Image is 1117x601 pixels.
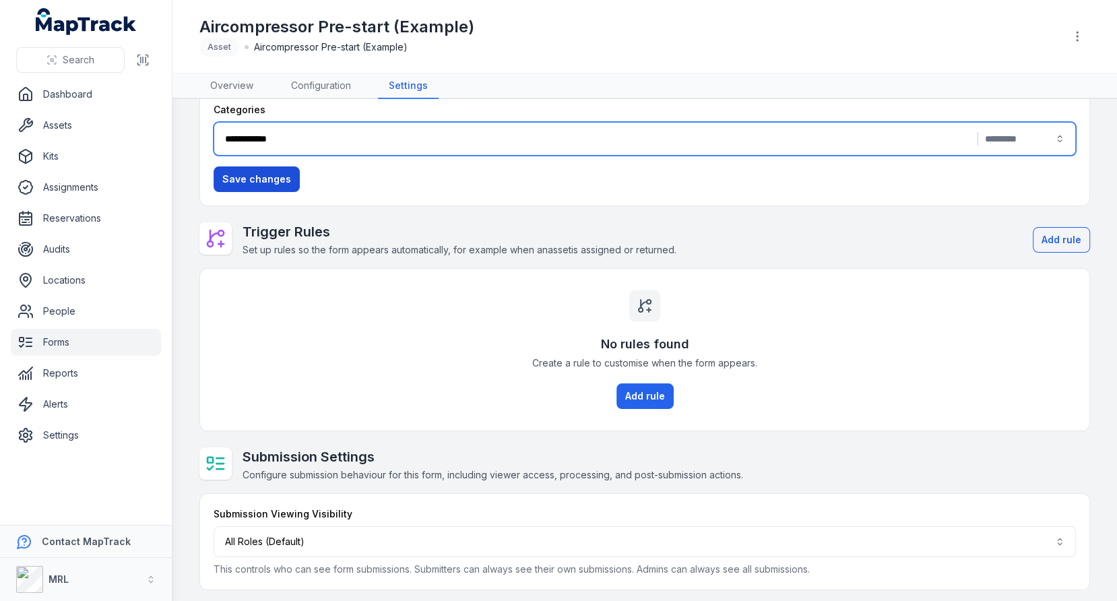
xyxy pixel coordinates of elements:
[63,53,94,67] span: Search
[11,112,161,139] a: Assets
[11,81,161,108] a: Dashboard
[11,360,161,387] a: Reports
[49,573,69,585] strong: MRL
[42,536,131,547] strong: Contact MapTrack
[11,267,161,294] a: Locations
[601,335,689,354] h3: No rules found
[199,16,474,38] h1: Aircompressor Pre-start (Example)
[199,38,239,57] div: Asset
[243,447,743,466] h2: Submission Settings
[11,298,161,325] a: People
[11,422,161,449] a: Settings
[199,73,264,99] a: Overview
[11,391,161,418] a: Alerts
[243,244,676,255] span: Set up rules so the form appears automatically, for example when an asset is assigned or returned.
[243,469,743,480] span: Configure submission behaviour for this form, including viewer access, processing, and post-submi...
[11,143,161,170] a: Kits
[214,563,1076,576] p: This controls who can see form submissions. Submitters can always see their own submissions. Admi...
[378,73,439,99] a: Settings
[243,222,676,241] h2: Trigger Rules
[280,73,362,99] a: Configuration
[11,174,161,201] a: Assignments
[214,166,300,192] button: Save changes
[11,236,161,263] a: Audits
[214,526,1076,557] button: All Roles (Default)
[1033,227,1090,253] button: Add rule
[11,205,161,232] a: Reservations
[214,507,352,521] label: Submission Viewing Visibility
[36,8,137,35] a: MapTrack
[214,122,1076,156] button: |
[11,329,161,356] a: Forms
[16,47,125,73] button: Search
[616,383,674,409] button: Add rule
[532,356,757,370] span: Create a rule to customise when the form appears.
[214,103,265,117] label: Categories
[254,40,408,54] span: Aircompressor Pre-start (Example)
